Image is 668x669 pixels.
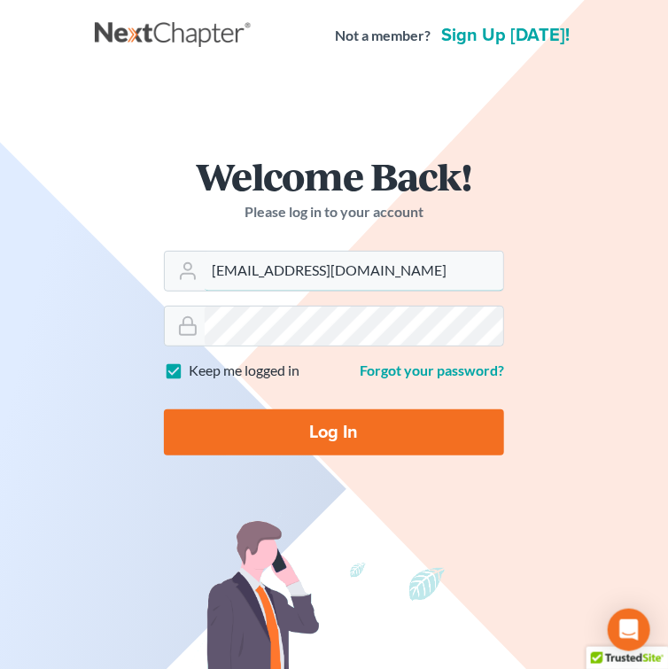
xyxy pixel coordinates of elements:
[360,362,504,378] a: Forgot your password?
[164,409,504,455] input: Log In
[335,26,431,46] strong: Not a member?
[164,202,504,222] p: Please log in to your account
[189,361,299,381] label: Keep me logged in
[438,27,573,44] a: Sign up [DATE]!
[164,157,504,195] h1: Welcome Back!
[205,252,503,291] input: Email Address
[608,609,650,651] div: Open Intercom Messenger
